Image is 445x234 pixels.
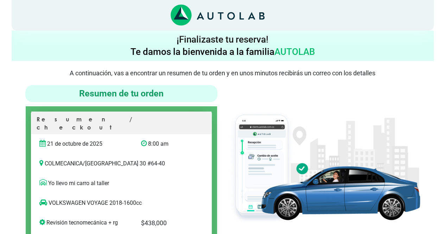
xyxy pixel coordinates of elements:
[39,159,203,168] p: COLMECANICA / [GEOGRAPHIC_DATA] 30 #64-40
[141,219,189,228] p: $ 438,000
[141,140,189,148] p: 8:00 am
[39,140,131,148] p: 21 de octubre de 2025
[12,69,434,77] p: A continuación, vas a encontrar un resumen de tu orden y en unos minutos recibirás un correo con ...
[14,33,431,58] h4: ¡Finalizaste tu reserva! Te damos la bienvenida a la familia
[39,179,203,188] p: Yo llevo mi carro al taller
[37,115,206,134] p: Resumen / checkout
[39,219,131,227] p: Revisión tecnomecánica + rg
[171,12,265,18] a: Link al sitio de autolab
[28,88,215,99] h4: Resumen de tu orden
[39,199,189,207] p: VOLKSWAGEN VOYAGE 2018-1600cc
[274,46,315,57] span: AUTOLAB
